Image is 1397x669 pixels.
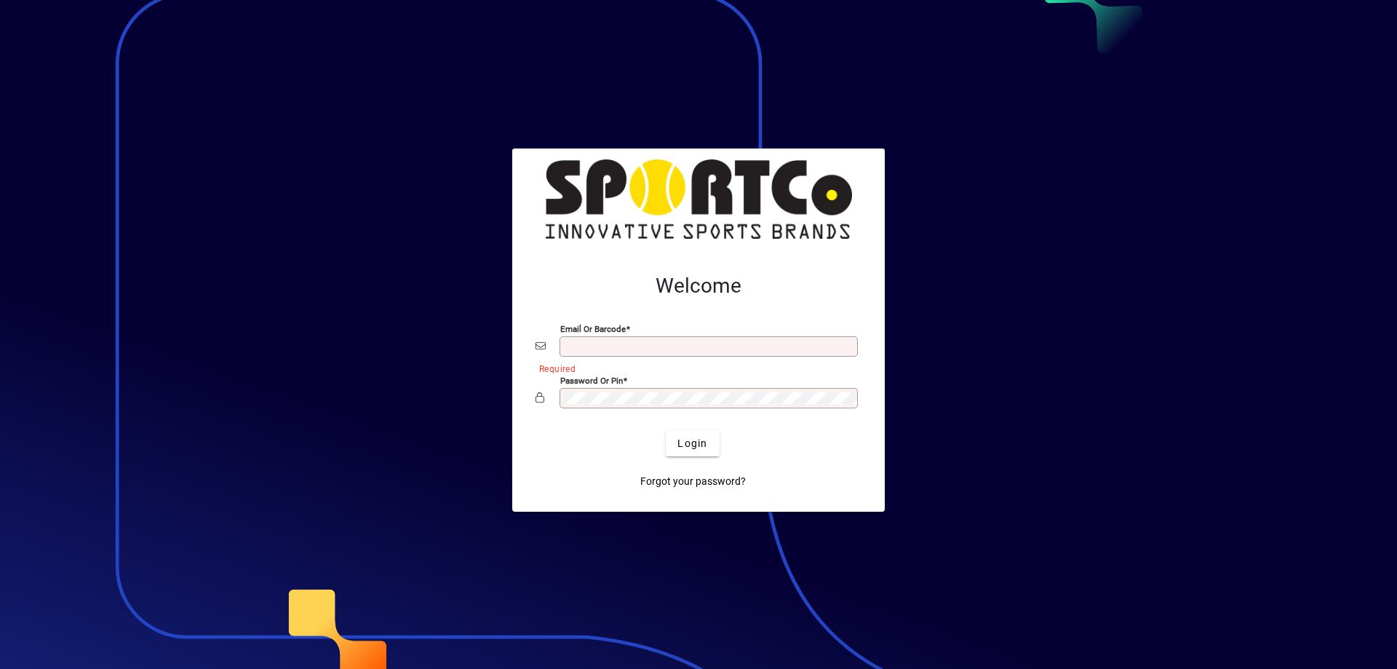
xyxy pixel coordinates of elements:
[536,274,861,298] h2: Welcome
[560,376,623,386] mat-label: Password or Pin
[666,430,719,456] button: Login
[677,436,707,451] span: Login
[560,324,626,334] mat-label: Email or Barcode
[634,468,752,494] a: Forgot your password?
[539,360,850,376] mat-error: Required
[640,474,746,489] span: Forgot your password?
